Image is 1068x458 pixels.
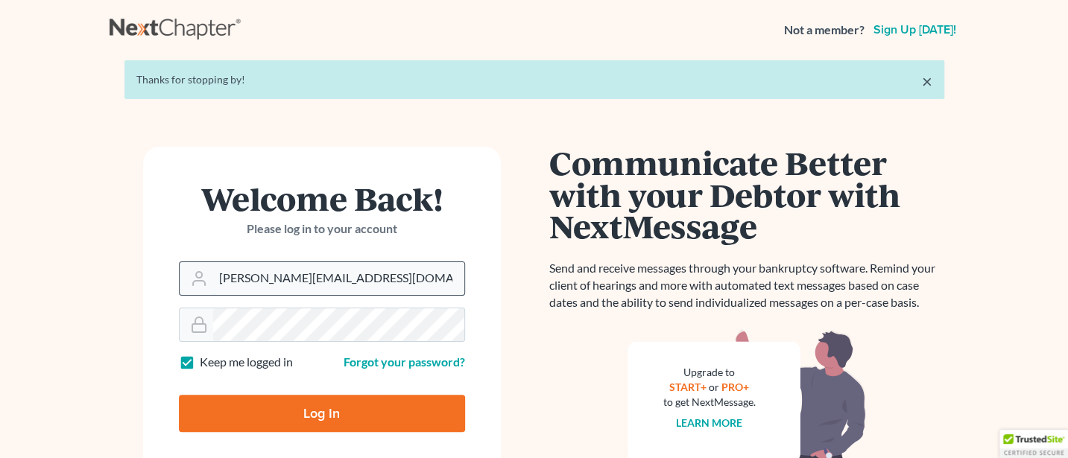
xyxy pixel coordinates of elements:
[344,354,465,369] a: Forgot your password?
[721,381,749,393] a: PRO+
[179,220,465,238] p: Please log in to your account
[549,147,944,242] h1: Communicate Better with your Debtor with NextMessage
[213,262,464,295] input: Email Address
[549,260,944,311] p: Send and receive messages through your bankruptcy software. Remind your client of hearings and mo...
[663,365,756,380] div: Upgrade to
[663,395,756,410] div: to get NextMessage.
[669,381,707,393] a: START+
[709,381,719,393] span: or
[179,395,465,432] input: Log In
[870,24,959,36] a: Sign up [DATE]!
[179,182,465,214] h1: Welcome Back!
[676,416,742,429] a: Learn more
[784,22,865,39] strong: Not a member?
[136,72,932,87] div: Thanks for stopping by!
[999,430,1068,458] div: TrustedSite Certified
[922,72,932,90] a: ×
[200,354,293,371] label: Keep me logged in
